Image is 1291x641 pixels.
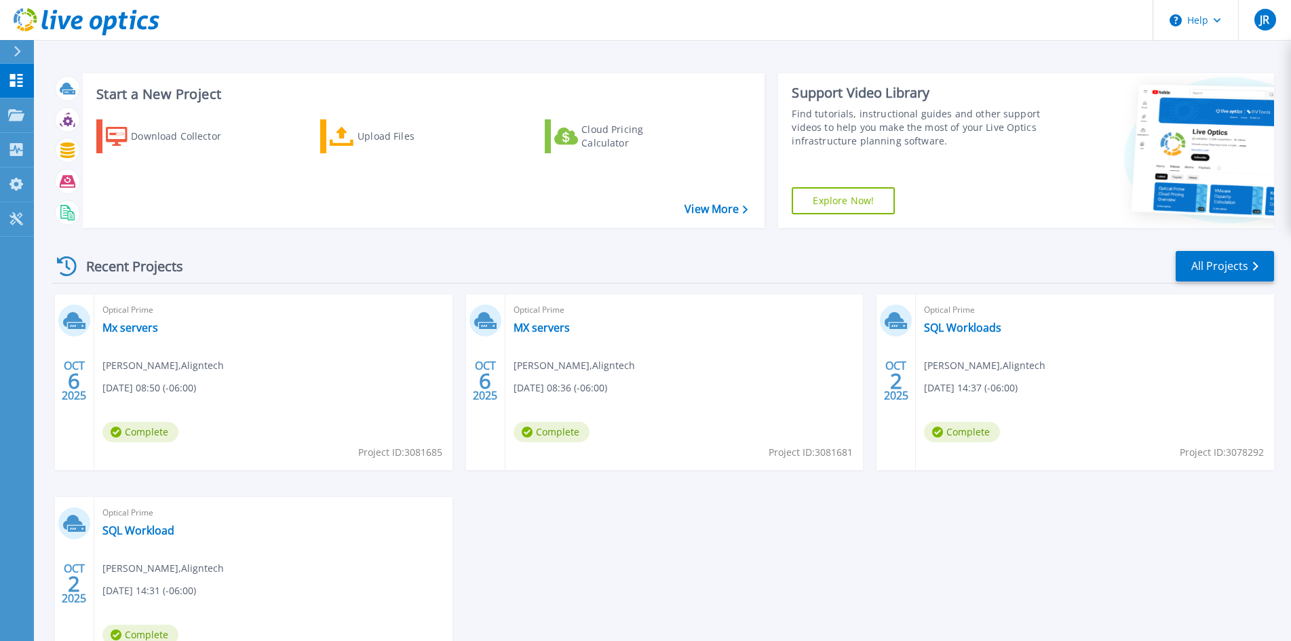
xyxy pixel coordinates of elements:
[102,381,196,395] span: [DATE] 08:50 (-06:00)
[68,578,80,589] span: 2
[1260,14,1269,25] span: JR
[792,84,1044,102] div: Support Video Library
[514,321,570,334] a: MX servers
[514,381,607,395] span: [DATE] 08:36 (-06:00)
[924,321,1001,334] a: SQL Workloads
[769,445,853,460] span: Project ID: 3081681
[102,303,444,317] span: Optical Prime
[472,356,498,406] div: OCT 2025
[581,123,690,150] div: Cloud Pricing Calculator
[479,375,491,387] span: 6
[52,250,201,283] div: Recent Projects
[102,583,196,598] span: [DATE] 14:31 (-06:00)
[358,445,442,460] span: Project ID: 3081685
[924,381,1018,395] span: [DATE] 14:37 (-06:00)
[96,87,748,102] h3: Start a New Project
[1176,251,1274,281] a: All Projects
[792,107,1044,148] div: Find tutorials, instructional guides and other support videos to help you make the most of your L...
[61,356,87,406] div: OCT 2025
[890,375,902,387] span: 2
[1180,445,1264,460] span: Project ID: 3078292
[514,358,635,373] span: [PERSON_NAME] , Aligntech
[102,422,178,442] span: Complete
[61,559,87,608] div: OCT 2025
[102,524,174,537] a: SQL Workload
[102,561,224,576] span: [PERSON_NAME] , Aligntech
[924,303,1266,317] span: Optical Prime
[924,422,1000,442] span: Complete
[131,123,239,150] div: Download Collector
[102,358,224,373] span: [PERSON_NAME] , Aligntech
[102,321,158,334] a: Mx servers
[514,422,590,442] span: Complete
[102,505,444,520] span: Optical Prime
[685,203,748,216] a: View More
[545,119,696,153] a: Cloud Pricing Calculator
[883,356,909,406] div: OCT 2025
[68,375,80,387] span: 6
[924,358,1045,373] span: [PERSON_NAME] , Aligntech
[96,119,248,153] a: Download Collector
[358,123,466,150] div: Upload Files
[320,119,471,153] a: Upload Files
[792,187,895,214] a: Explore Now!
[514,303,855,317] span: Optical Prime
